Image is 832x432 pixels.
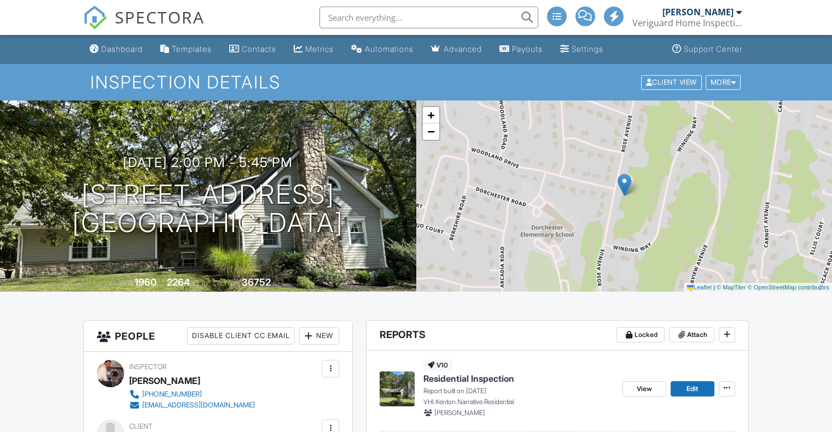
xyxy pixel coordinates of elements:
[135,276,156,288] div: 1960
[129,400,255,411] a: [EMAIL_ADDRESS][DOMAIN_NAME]
[427,125,434,138] span: −
[640,78,705,86] a: Client View
[115,5,205,28] span: SPECTORA
[687,284,712,291] a: Leaflet
[427,39,486,60] a: Advanced
[668,39,747,60] a: Support Center
[123,155,293,170] h3: [DATE] 2:00 pm - 5:45 pm
[242,276,271,288] div: 36752
[423,107,439,123] a: Zoom in
[121,279,133,287] span: Built
[72,180,344,238] h1: [STREET_ADDRESS] [GEOGRAPHIC_DATA]
[84,321,352,352] h3: People
[495,39,547,60] a: Payouts
[427,108,434,122] span: +
[90,73,742,92] h1: Inspection Details
[129,372,200,389] div: [PERSON_NAME]
[641,75,702,90] div: Client View
[632,17,742,28] div: Veriguard Home Inspections, LLC.
[172,44,212,54] div: Templates
[187,327,295,345] div: Disable Client CC Email
[662,7,734,17] div: [PERSON_NAME]
[142,390,202,399] div: [PHONE_NUMBER]
[713,284,715,291] span: |
[83,5,107,29] img: The Best Home Inspection Software - Spectora
[242,44,276,54] div: Contacts
[167,276,190,288] div: 2264
[83,15,205,38] a: SPECTORA
[129,363,167,371] span: Inspector
[347,39,418,60] a: Automations (Advanced)
[142,401,255,410] div: [EMAIL_ADDRESS][DOMAIN_NAME]
[305,44,334,54] div: Metrics
[423,123,439,140] a: Zoom out
[748,284,829,291] a: © OpenStreetMap contributors
[684,44,742,54] div: Support Center
[319,7,538,28] input: Search everything...
[129,389,255,400] a: [PHONE_NUMBER]
[225,39,281,60] a: Contacts
[299,327,339,345] div: New
[156,39,216,60] a: Templates
[444,44,482,54] div: Advanced
[717,284,746,291] a: © MapTiler
[85,39,147,60] a: Dashboard
[129,422,153,430] span: Client
[101,44,143,54] div: Dashboard
[289,39,338,60] a: Metrics
[191,279,207,287] span: sq. ft.
[217,279,240,287] span: Lot Size
[572,44,603,54] div: Settings
[706,75,741,90] div: More
[556,39,608,60] a: Settings
[272,279,286,287] span: sq.ft.
[512,44,543,54] div: Payouts
[365,44,414,54] div: Automations
[618,174,631,196] img: Marker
